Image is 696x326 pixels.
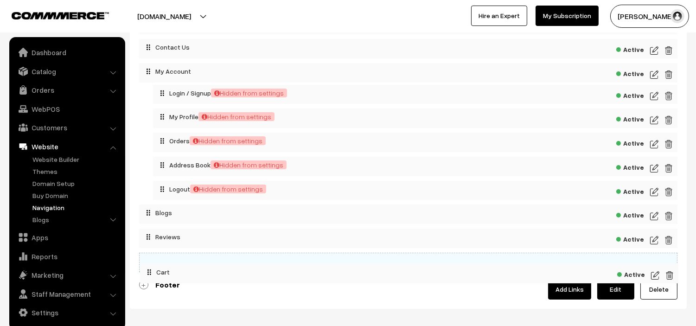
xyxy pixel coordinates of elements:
span: Active [616,136,644,148]
span: Active [616,43,644,54]
a: Footer [139,280,180,289]
div: Login / Signup [153,85,573,102]
img: edit [650,115,658,126]
a: Orders [12,82,122,98]
a: Website [12,138,122,155]
img: edit [650,69,658,80]
a: Navigation [30,203,122,212]
img: edit [650,211,658,222]
span: Active [616,160,644,172]
img: delete [664,211,673,222]
span: Active [616,232,644,244]
a: Add Links [548,279,591,300]
img: user [670,9,684,23]
span: Hidden from settings [198,112,275,121]
b: Footer [155,280,180,289]
img: delete [664,139,673,150]
a: Buy Domain [30,191,122,200]
span: Hidden from settings [211,160,287,169]
a: Blogs [30,215,122,224]
img: edit [650,235,658,246]
div: Address Book [153,157,573,173]
img: delete [664,45,673,56]
a: COMMMERCE [12,9,93,20]
div: My Account [139,63,570,80]
a: Staff Management [12,286,122,302]
a: Dashboard [12,44,122,61]
img: delete [664,235,673,246]
div: Contact Us [139,39,570,56]
img: edit [650,90,658,102]
div: Reviews [139,229,570,245]
a: Domain Setup [30,179,122,188]
a: Settings [12,304,122,321]
span: Hidden from settings [211,89,287,97]
span: Active [616,89,644,100]
img: delete [664,69,673,80]
img: COMMMERCE [12,12,109,19]
a: Marketing [12,267,122,283]
a: Website Builder [30,154,122,164]
img: delete [664,163,673,174]
button: [PERSON_NAME]… [610,5,689,28]
span: Hidden from settings [190,185,266,193]
a: Themes [30,166,122,176]
img: edit [650,186,658,198]
img: delete [664,90,673,102]
span: Active [616,208,644,220]
div: Logout [153,181,573,198]
img: edit [650,45,658,56]
img: delete [664,186,673,198]
a: Hire an Expert [471,6,527,26]
a: Delete [640,279,677,300]
a: Apps [12,229,122,246]
a: Customers [12,119,122,136]
div: My Profile [153,109,573,125]
a: Catalog [12,63,122,80]
span: Hidden from settings [190,136,266,145]
div: Blogs [139,205,570,221]
a: WebPOS [12,101,122,117]
a: My Subscription [536,6,599,26]
a: Edit [597,279,634,300]
button: [DOMAIN_NAME] [105,5,223,28]
img: delete [664,115,673,126]
span: Active [616,67,644,78]
span: Active [616,185,644,196]
img: edit [650,139,658,150]
a: Reports [12,248,122,265]
span: Active [616,112,644,124]
img: edit [650,163,658,174]
div: Orders [153,133,573,149]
